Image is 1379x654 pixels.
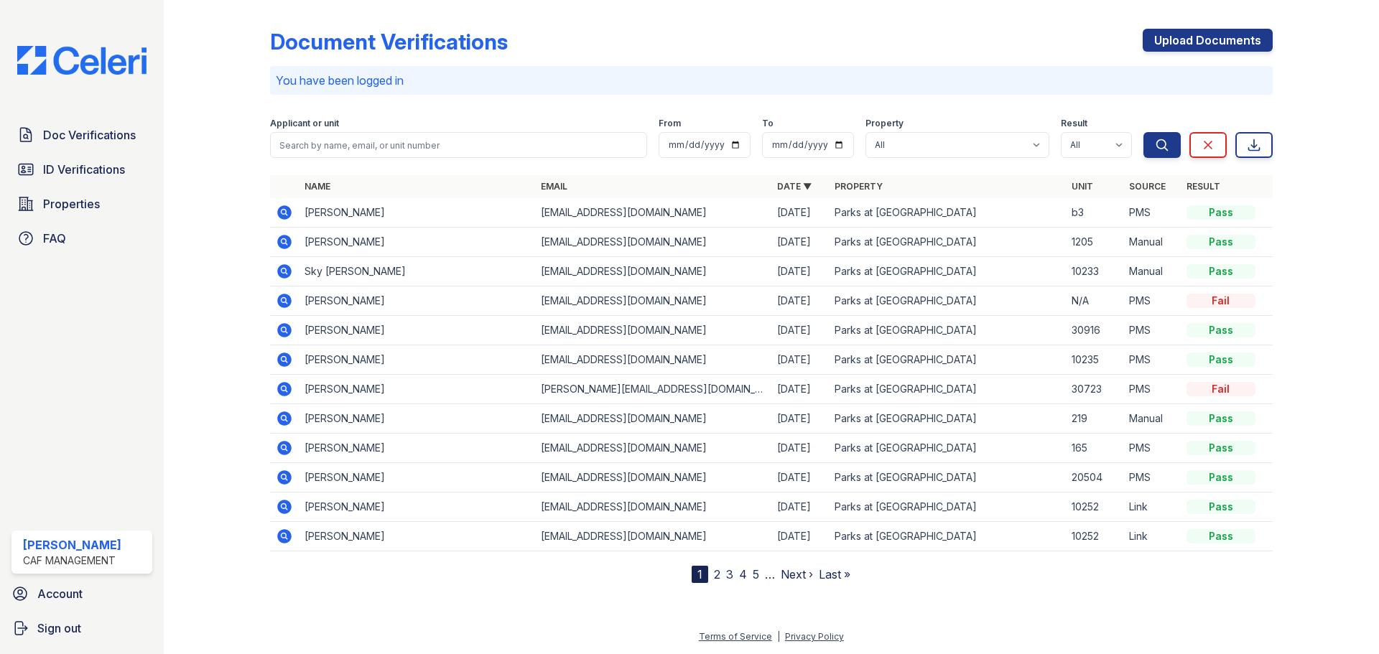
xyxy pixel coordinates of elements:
[1066,522,1123,551] td: 10252
[829,257,1065,286] td: Parks at [GEOGRAPHIC_DATA]
[1066,198,1123,228] td: b3
[1123,434,1181,463] td: PMS
[829,345,1065,375] td: Parks at [GEOGRAPHIC_DATA]
[1066,375,1123,404] td: 30723
[1066,316,1123,345] td: 30916
[771,463,829,492] td: [DATE]
[270,29,508,55] div: Document Verifications
[270,132,647,158] input: Search by name, email, or unit number
[1123,228,1181,257] td: Manual
[771,404,829,434] td: [DATE]
[1143,29,1273,52] a: Upload Documents
[535,345,771,375] td: [EMAIL_ADDRESS][DOMAIN_NAME]
[765,566,775,583] span: …
[1066,463,1123,492] td: 20504
[699,631,772,642] a: Terms of Service
[1123,286,1181,316] td: PMS
[299,345,535,375] td: [PERSON_NAME]
[11,224,152,253] a: FAQ
[23,553,121,568] div: CAF Management
[829,375,1065,404] td: Parks at [GEOGRAPHIC_DATA]
[37,620,81,637] span: Sign out
[299,316,535,345] td: [PERSON_NAME]
[781,567,813,581] a: Next ›
[1066,286,1123,316] td: N/A
[777,181,812,192] a: Date ▼
[829,463,1065,492] td: Parks at [GEOGRAPHIC_DATA]
[771,492,829,522] td: [DATE]
[11,155,152,184] a: ID Verifications
[299,404,535,434] td: [PERSON_NAME]
[1061,118,1087,129] label: Result
[270,118,339,129] label: Applicant or unit
[659,118,681,129] label: From
[299,434,535,463] td: [PERSON_NAME]
[43,126,136,144] span: Doc Verifications
[829,286,1065,316] td: Parks at [GEOGRAPHIC_DATA]
[777,631,780,642] div: |
[37,585,83,602] span: Account
[1066,228,1123,257] td: 1205
[535,434,771,463] td: [EMAIL_ADDRESS][DOMAIN_NAME]
[299,522,535,551] td: [PERSON_NAME]
[714,567,720,581] a: 2
[1187,441,1255,455] div: Pass
[299,286,535,316] td: [PERSON_NAME]
[771,522,829,551] td: [DATE]
[1187,294,1255,308] div: Fail
[829,404,1065,434] td: Parks at [GEOGRAPHIC_DATA]
[1066,404,1123,434] td: 219
[43,230,66,247] span: FAQ
[1187,235,1255,249] div: Pass
[535,316,771,345] td: [EMAIL_ADDRESS][DOMAIN_NAME]
[1123,198,1181,228] td: PMS
[771,198,829,228] td: [DATE]
[305,181,330,192] a: Name
[1123,492,1181,522] td: Link
[771,316,829,345] td: [DATE]
[1066,434,1123,463] td: 165
[299,463,535,492] td: [PERSON_NAME]
[535,463,771,492] td: [EMAIL_ADDRESS][DOMAIN_NAME]
[726,567,733,581] a: 3
[299,375,535,404] td: [PERSON_NAME]
[785,631,844,642] a: Privacy Policy
[771,286,829,316] td: [DATE]
[1072,181,1093,192] a: Unit
[1129,181,1166,192] a: Source
[23,536,121,553] div: [PERSON_NAME]
[829,198,1065,228] td: Parks at [GEOGRAPHIC_DATA]
[771,345,829,375] td: [DATE]
[299,257,535,286] td: Sky [PERSON_NAME]
[1187,264,1255,279] div: Pass
[1123,463,1181,492] td: PMS
[1187,205,1255,220] div: Pass
[835,181,883,192] a: Property
[299,492,535,522] td: [PERSON_NAME]
[1123,375,1181,404] td: PMS
[771,257,829,286] td: [DATE]
[1123,345,1181,375] td: PMS
[535,257,771,286] td: [EMAIL_ADDRESS][DOMAIN_NAME]
[6,46,158,75] img: CE_Logo_Blue-a8612792a0a2168367f1c8372b55b34899dd931a85d93a1a3d3e32e68fde9ad4.png
[1187,382,1255,396] div: Fail
[1123,257,1181,286] td: Manual
[1066,492,1123,522] td: 10252
[43,161,125,178] span: ID Verifications
[276,72,1267,89] p: You have been logged in
[299,228,535,257] td: [PERSON_NAME]
[299,198,535,228] td: [PERSON_NAME]
[535,522,771,551] td: [EMAIL_ADDRESS][DOMAIN_NAME]
[829,316,1065,345] td: Parks at [GEOGRAPHIC_DATA]
[535,228,771,257] td: [EMAIL_ADDRESS][DOMAIN_NAME]
[535,286,771,316] td: [EMAIL_ADDRESS][DOMAIN_NAME]
[771,228,829,257] td: [DATE]
[535,492,771,522] td: [EMAIL_ADDRESS][DOMAIN_NAME]
[11,190,152,218] a: Properties
[739,567,747,581] a: 4
[1066,257,1123,286] td: 10233
[771,375,829,404] td: [DATE]
[535,375,771,404] td: [PERSON_NAME][EMAIL_ADDRESS][DOMAIN_NAME]
[6,614,158,643] button: Sign out
[1187,323,1255,337] div: Pass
